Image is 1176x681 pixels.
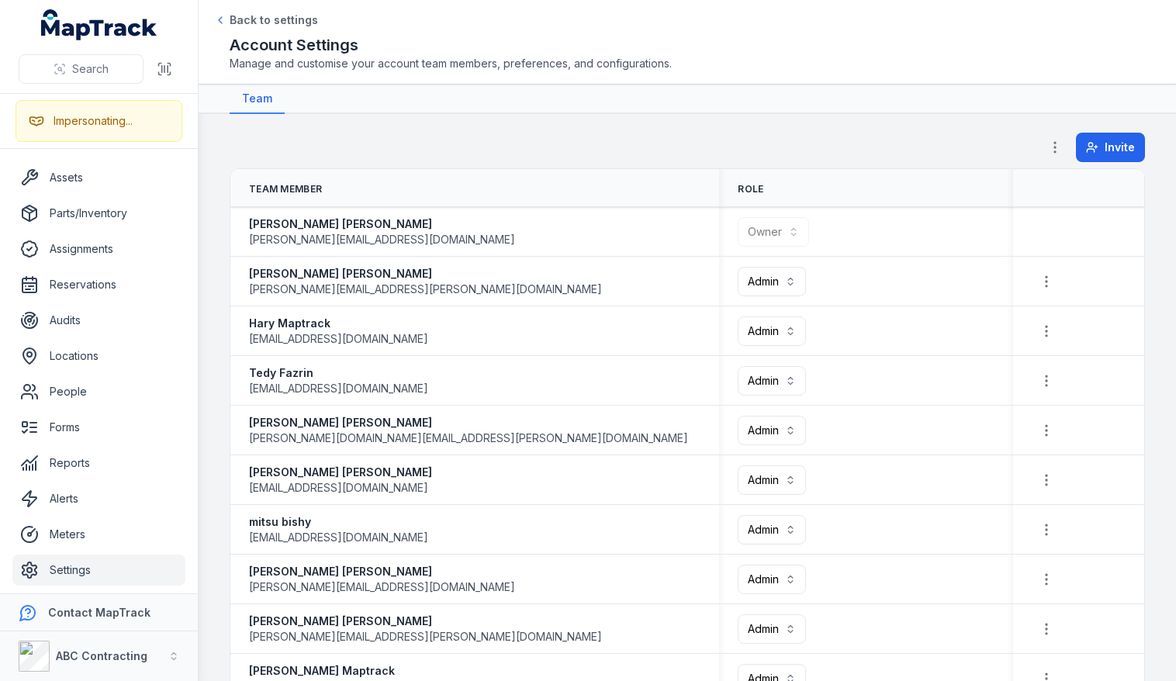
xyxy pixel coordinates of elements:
a: Assignments [12,233,185,264]
strong: Tedy Fazrin [249,365,428,381]
a: Parts/Inventory [12,198,185,229]
button: Admin [738,267,806,296]
span: [EMAIL_ADDRESS][DOMAIN_NAME] [249,381,428,396]
strong: [PERSON_NAME] Maptrack [249,663,515,679]
strong: ABC Contracting [56,649,147,662]
strong: [PERSON_NAME] [PERSON_NAME] [249,216,515,232]
span: Manage and customise your account team members, preferences, and configurations. [230,56,1145,71]
button: Invite [1076,133,1145,162]
span: [PERSON_NAME][EMAIL_ADDRESS][DOMAIN_NAME] [249,232,515,247]
span: Role [738,183,763,195]
button: Admin [738,316,806,346]
span: [EMAIL_ADDRESS][DOMAIN_NAME] [249,530,428,545]
div: Impersonating... [54,113,133,129]
strong: [PERSON_NAME] [PERSON_NAME] [249,614,602,629]
span: [EMAIL_ADDRESS][DOMAIN_NAME] [249,331,428,347]
strong: Hary Maptrack [249,316,428,331]
a: People [12,376,185,407]
span: [PERSON_NAME][EMAIL_ADDRESS][DOMAIN_NAME] [249,579,515,595]
a: Locations [12,340,185,372]
span: [EMAIL_ADDRESS][DOMAIN_NAME] [249,480,428,496]
a: Audits [12,305,185,336]
span: Team Member [249,183,322,195]
h2: Account Settings [230,34,1145,56]
strong: [PERSON_NAME] [PERSON_NAME] [249,266,602,282]
strong: Contact MapTrack [48,606,150,619]
a: Meters [12,519,185,550]
button: Admin [738,565,806,594]
strong: [PERSON_NAME] [PERSON_NAME] [249,564,515,579]
button: Admin [738,465,806,495]
span: [PERSON_NAME][EMAIL_ADDRESS][PERSON_NAME][DOMAIN_NAME] [249,629,602,645]
a: Reports [12,448,185,479]
a: Assets [12,162,185,193]
strong: [PERSON_NAME] [PERSON_NAME] [249,465,432,480]
span: [PERSON_NAME][EMAIL_ADDRESS][PERSON_NAME][DOMAIN_NAME] [249,282,602,297]
button: Admin [738,366,806,396]
strong: mitsu bishy [249,514,428,530]
span: Back to settings [230,12,318,28]
button: Search [19,54,144,84]
a: MapTrack [41,9,157,40]
span: [PERSON_NAME][DOMAIN_NAME][EMAIL_ADDRESS][PERSON_NAME][DOMAIN_NAME] [249,430,688,446]
a: Alerts [12,483,185,514]
strong: [PERSON_NAME] [PERSON_NAME] [249,415,688,430]
a: Team [230,85,285,114]
span: Search [72,61,109,77]
a: Reservations [12,269,185,300]
a: Back to settings [214,12,318,28]
button: Admin [738,515,806,544]
a: Settings [12,555,185,586]
button: Admin [738,416,806,445]
span: Invite [1105,140,1135,155]
a: Forms [12,412,185,443]
button: Admin [738,614,806,644]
